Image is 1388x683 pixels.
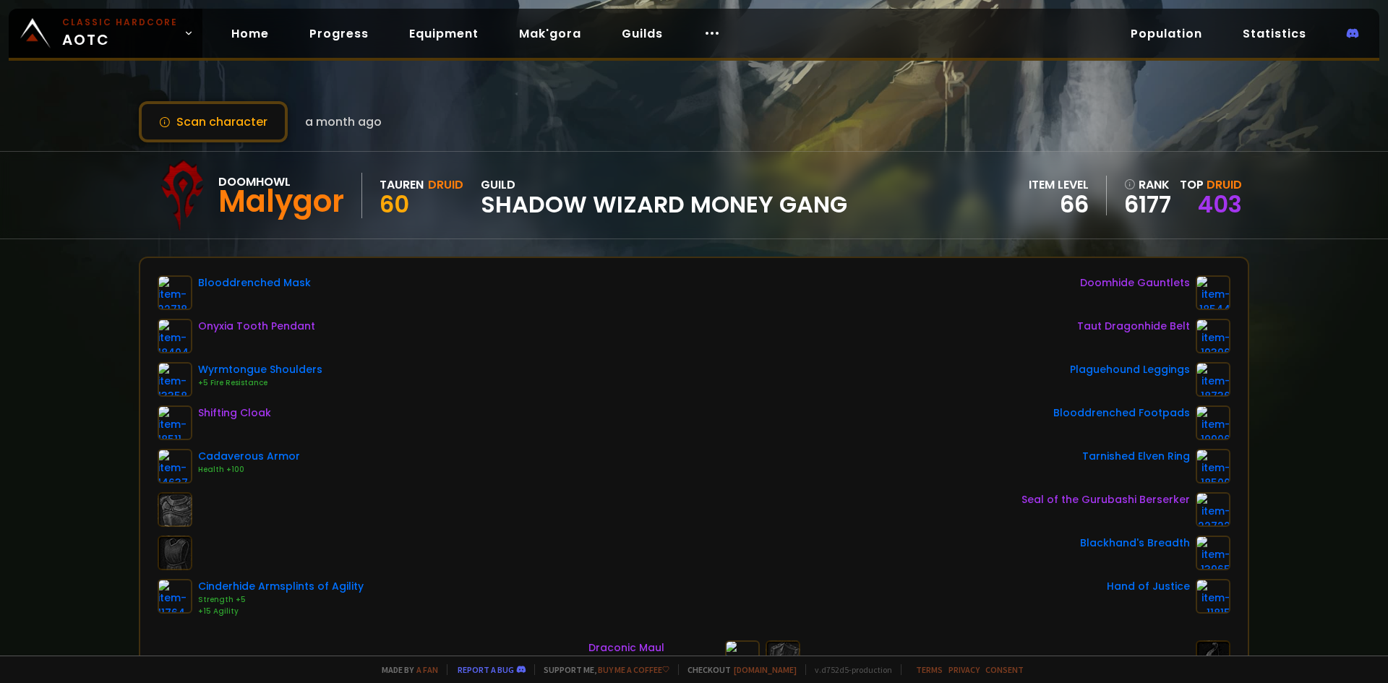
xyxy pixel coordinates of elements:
[1082,449,1190,464] div: Tarnished Elven Ring
[1021,492,1190,507] div: Seal of the Gurubashi Berserker
[1196,492,1230,527] img: item-22722
[507,19,593,48] a: Mak'gora
[158,579,192,614] img: item-11764
[481,194,847,215] span: Shadow Wizard Money Gang
[1196,405,1230,440] img: item-19906
[598,664,669,675] a: Buy me a coffee
[198,362,322,377] div: Wyrmtongue Shoulders
[220,19,280,48] a: Home
[1080,536,1190,551] div: Blackhand's Breadth
[416,664,438,675] a: a fan
[1180,176,1242,194] div: Top
[158,405,192,440] img: item-18511
[1070,362,1190,377] div: Plaguehound Leggings
[1029,194,1089,215] div: 66
[373,664,438,675] span: Made by
[916,664,943,675] a: Terms
[1080,275,1190,291] div: Doomhide Gauntlets
[158,275,192,310] img: item-22718
[158,449,192,484] img: item-14637
[198,377,322,389] div: +5 Fire Resistance
[948,664,980,675] a: Privacy
[1198,188,1242,220] a: 403
[985,664,1024,675] a: Consent
[380,188,409,220] span: 60
[458,664,514,675] a: Report a bug
[588,640,719,656] div: Draconic Maul
[1207,176,1242,193] span: Druid
[218,173,344,191] div: Doomhowl
[305,113,382,131] span: a month ago
[1029,176,1089,194] div: item level
[198,464,300,476] div: Health +100
[534,664,669,675] span: Support me,
[1119,19,1214,48] a: Population
[1196,579,1230,614] img: item-11815
[218,191,344,212] div: Malygor
[198,319,315,334] div: Onyxia Tooth Pendant
[62,16,178,51] span: AOTC
[678,664,797,675] span: Checkout
[198,449,300,464] div: Cadaverous Armor
[9,9,202,58] a: Classic HardcoreAOTC
[1107,579,1190,594] div: Hand of Justice
[1124,176,1171,194] div: rank
[1196,362,1230,397] img: item-18736
[298,19,380,48] a: Progress
[198,606,364,617] div: +15 Agility
[734,664,797,675] a: [DOMAIN_NAME]
[380,176,424,194] div: Tauren
[198,405,271,421] div: Shifting Cloak
[198,579,364,594] div: Cinderhide Armsplints of Agility
[198,275,311,291] div: Blooddrenched Mask
[1196,275,1230,310] img: item-18544
[139,101,288,142] button: Scan character
[1053,405,1190,421] div: Blooddrenched Footpads
[1124,194,1171,215] a: 6177
[428,176,463,194] div: Druid
[158,362,192,397] img: item-13358
[610,19,674,48] a: Guilds
[158,319,192,353] img: item-18404
[1196,319,1230,353] img: item-19396
[1231,19,1318,48] a: Statistics
[62,16,178,29] small: Classic Hardcore
[805,664,892,675] span: v. d752d5 - production
[1077,319,1190,334] div: Taut Dragonhide Belt
[1196,536,1230,570] img: item-13965
[198,594,364,606] div: Strength +5
[1196,449,1230,484] img: item-18500
[398,19,490,48] a: Equipment
[481,176,847,215] div: guild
